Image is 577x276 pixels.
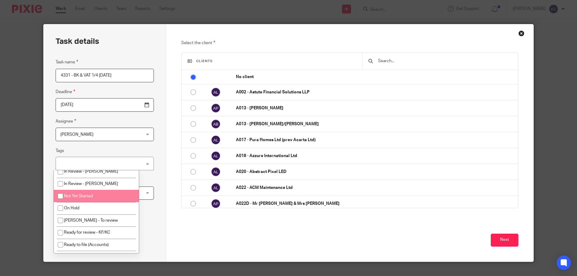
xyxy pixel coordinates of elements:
[211,151,221,161] img: svg%3E
[236,74,515,80] p: No client
[491,234,518,247] button: Next
[236,89,515,95] p: A002 - Astute Financial Solutions LLP
[64,194,93,198] span: Not Yet Started
[64,169,118,174] span: In Review - [PERSON_NAME]
[236,169,515,175] p: A020 - Abstract Pixel LED
[196,59,213,63] span: Clients
[211,119,221,129] img: svg%3E
[64,206,79,210] span: On Hold
[56,98,154,112] input: Pick a date
[236,121,515,127] p: A013 - [PERSON_NAME]/[PERSON_NAME]
[211,87,221,97] img: svg%3E
[236,137,515,143] p: A017 - Pura Homes Ltd (prev Acarta Ltd)
[64,182,118,186] span: In Review - [PERSON_NAME]
[211,199,221,208] img: svg%3E
[518,30,524,36] div: Close this dialog window
[377,58,512,64] input: Search...
[211,183,221,193] img: svg%3E
[56,69,154,82] input: Task name
[211,135,221,145] img: svg%3E
[236,185,515,191] p: A022 - ACM Maintenance Ltd
[211,167,221,177] img: svg%3E
[236,153,515,159] p: A018 - Azzure International Ltd
[56,59,78,65] label: Task name
[211,103,221,113] img: svg%3E
[60,132,93,137] span: [PERSON_NAME]
[64,243,109,247] span: Ready to file (Accounts)
[56,148,64,154] label: Tags
[56,36,99,47] h2: Task details
[56,88,75,95] label: Deadline
[64,230,110,235] span: Ready for review - KF/KC
[236,201,515,207] p: A022D - Mr [PERSON_NAME] & Mrs [PERSON_NAME]
[236,105,515,111] p: A013 - [PERSON_NAME]
[56,118,76,125] label: Assignee
[181,39,519,47] p: Select the client
[64,218,118,223] span: [PERSON_NAME] - To review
